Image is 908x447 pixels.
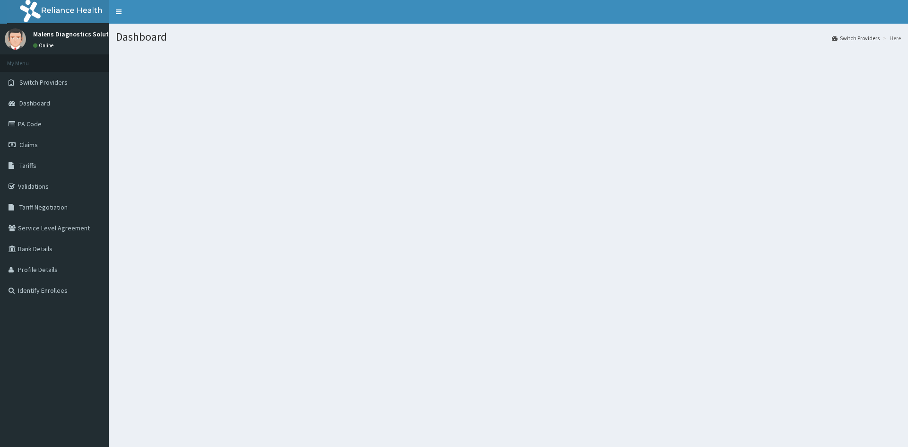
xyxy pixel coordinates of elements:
[19,99,50,107] span: Dashboard
[5,28,26,50] img: User Image
[19,161,36,170] span: Tariffs
[19,203,68,211] span: Tariff Negotiation
[832,34,880,42] a: Switch Providers
[19,78,68,87] span: Switch Providers
[19,140,38,149] span: Claims
[33,42,56,49] a: Online
[33,31,122,37] p: Malens Diagnostics Solutions
[881,34,901,42] li: Here
[116,31,901,43] h1: Dashboard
